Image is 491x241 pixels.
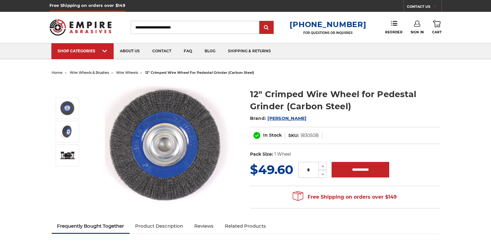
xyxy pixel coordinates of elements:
[189,219,219,233] a: Reviews
[385,21,402,34] a: Reorder
[177,43,198,59] a: faq
[263,132,282,138] span: In Stock
[52,219,130,233] a: Frequently Bought Together
[114,43,146,59] a: about us
[105,82,229,206] img: 12" Crimped Wire Wheel for Pedestal Grinder
[411,30,424,34] span: Sign In
[60,150,75,160] img: 12" Crimped Wire Wheel for Pedestal Grinder (Carbon Steel)
[274,151,291,158] dd: 1 Wheel
[60,100,75,116] img: 12" Crimped Wire Wheel for Pedestal Grinder
[50,15,112,40] img: Empire Abrasives
[288,132,299,139] dt: SKU:
[70,70,109,75] a: wire wheels & brushes
[250,116,266,121] span: Brand:
[52,70,63,75] a: home
[432,21,441,34] a: Cart
[145,70,254,75] span: 12" crimped wire wheel for pedestal grinder (carbon steel)
[290,20,366,29] a: [PHONE_NUMBER]
[385,30,402,34] span: Reorder
[290,31,366,35] p: FOR QUESTIONS OR INQUIRIES
[300,132,319,139] dd: 183050B
[219,219,271,233] a: Related Products
[293,191,397,203] span: Free Shipping on orders over $149
[146,43,177,59] a: contact
[250,88,440,112] h1: 12" Crimped Wire Wheel for Pedestal Grinder (Carbon Steel)
[116,70,138,75] a: wire wheels
[222,43,277,59] a: shipping & returns
[432,30,441,34] span: Cart
[130,219,189,233] a: Product Description
[198,43,222,59] a: blog
[407,3,441,12] a: CONTACT US
[60,124,75,139] img: 12" Crimped Wire Wheel for Pedestal Grinder 183050B
[267,116,306,121] a: [PERSON_NAME]
[260,21,273,34] input: Submit
[250,162,293,177] span: $49.60
[250,151,273,158] dt: Pack Size:
[58,49,107,53] div: SHOP CATEGORIES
